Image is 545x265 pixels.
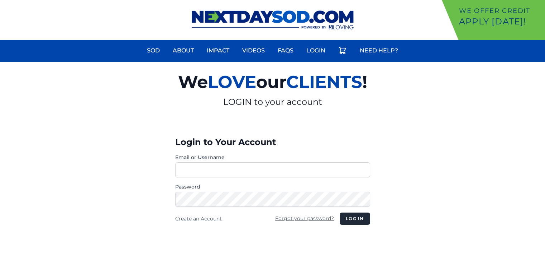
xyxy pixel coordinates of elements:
a: Forgot your password? [275,215,334,222]
span: CLIENTS [286,71,362,92]
span: LOVE [208,71,256,92]
a: FAQs [273,42,298,59]
a: Impact [202,42,234,59]
p: We offer Credit [459,6,542,16]
h2: We our ! [95,68,450,96]
p: Apply [DATE]! [459,16,542,27]
h3: Login to Your Account [175,136,370,148]
label: Email or Username [175,154,370,161]
label: Password [175,183,370,190]
a: Videos [238,42,269,59]
a: Sod [143,42,164,59]
button: Log in [340,213,370,225]
a: Create an Account [175,215,222,222]
a: Login [302,42,330,59]
a: About [168,42,198,59]
p: LOGIN to your account [95,96,450,108]
a: Need Help? [355,42,402,59]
